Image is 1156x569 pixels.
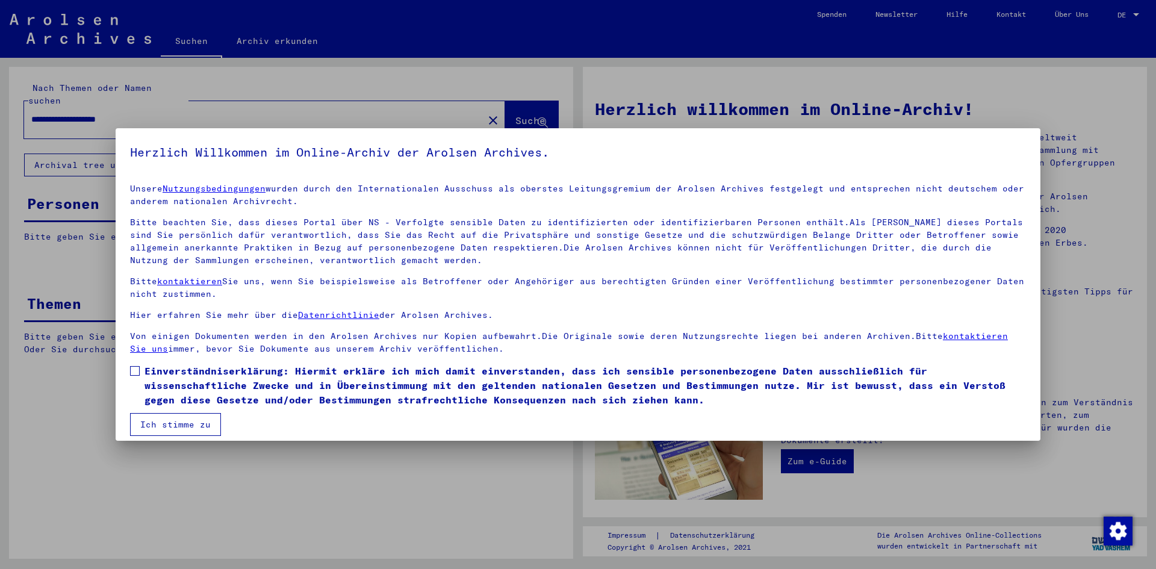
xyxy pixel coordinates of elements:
[130,331,1008,354] a: kontaktieren Sie uns
[130,216,1026,267] p: Bitte beachten Sie, dass dieses Portal über NS - Verfolgte sensible Daten zu identifizierten oder...
[130,330,1026,355] p: Von einigen Dokumenten werden in den Arolsen Archives nur Kopien aufbewahrt.Die Originale sowie d...
[130,275,1026,300] p: Bitte Sie uns, wenn Sie beispielsweise als Betroffener oder Angehöriger aus berechtigten Gründen ...
[130,413,221,436] button: Ich stimme zu
[130,182,1026,208] p: Unsere wurden durch den Internationalen Ausschuss als oberstes Leitungsgremium der Arolsen Archiv...
[163,183,266,194] a: Nutzungsbedingungen
[157,276,222,287] a: kontaktieren
[298,309,379,320] a: Datenrichtlinie
[130,309,1026,322] p: Hier erfahren Sie mehr über die der Arolsen Archives.
[130,143,1026,162] h5: Herzlich Willkommen im Online-Archiv der Arolsen Archives.
[1104,517,1133,546] img: Zustimmung ändern
[144,364,1026,407] span: Einverständniserklärung: Hiermit erkläre ich mich damit einverstanden, dass ich sensible personen...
